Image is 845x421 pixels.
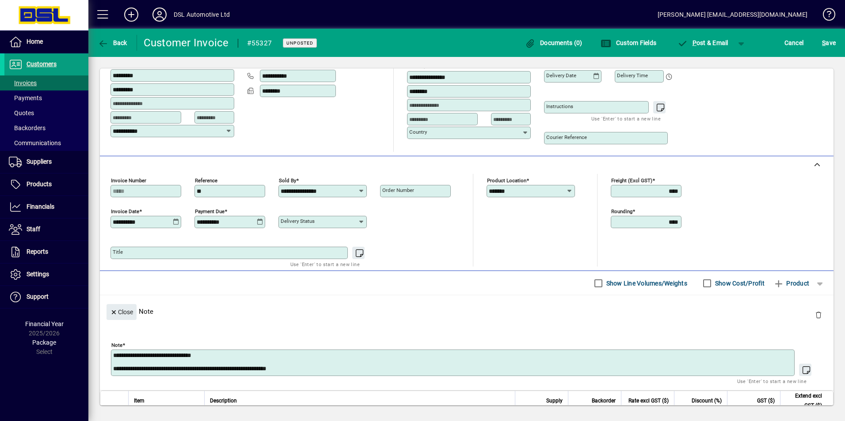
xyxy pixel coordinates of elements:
[111,342,122,348] mat-label: Note
[4,90,88,105] a: Payments
[27,180,52,188] span: Products
[222,54,236,68] button: Copy to Delivery address
[822,39,826,46] span: S
[601,39,656,46] span: Custom Fields
[98,39,127,46] span: Back
[27,203,54,210] span: Financials
[27,226,40,233] span: Staff
[32,339,56,346] span: Package
[25,320,64,327] span: Financial Year
[95,35,129,51] button: Back
[598,35,658,51] button: Custom Fields
[107,304,137,320] button: Close
[611,208,632,214] mat-label: Rounding
[611,177,652,184] mat-label: Freight (excl GST)
[4,263,88,286] a: Settings
[195,208,225,214] mat-label: Payment due
[117,7,145,23] button: Add
[104,308,139,316] app-page-header-button: Close
[9,79,37,86] span: Invoices
[9,109,34,117] span: Quotes
[505,56,519,70] a: View on map
[4,241,88,263] a: Reports
[693,39,697,46] span: P
[713,279,765,288] label: Show Cost/Profit
[4,120,88,135] a: Backorders
[808,311,829,319] app-page-header-button: Delete
[111,208,139,214] mat-label: Invoice date
[144,36,229,50] div: Customer Invoice
[27,293,49,300] span: Support
[692,396,722,406] span: Discount (%)
[546,103,573,109] mat-label: Instructions
[27,271,49,278] span: Settings
[279,177,296,184] mat-label: Sold by
[546,396,563,406] span: Supply
[4,75,88,90] a: Invoices
[592,396,616,406] span: Backorder
[4,31,88,53] a: Home
[525,39,582,46] span: Documents (0)
[281,218,315,224] mat-label: Delivery status
[9,94,42,101] span: Payments
[247,36,272,50] div: #55327
[822,36,836,50] span: ave
[546,72,576,79] mat-label: Delivery date
[782,35,806,51] button: Cancel
[290,259,360,269] mat-hint: Use 'Enter' to start a new line
[808,304,829,325] button: Delete
[100,295,834,327] div: Note
[27,60,57,68] span: Customers
[658,8,807,22] div: [PERSON_NAME] [EMAIL_ADDRESS][DOMAIN_NAME]
[4,151,88,173] a: Suppliers
[145,7,174,23] button: Profile
[195,177,217,184] mat-label: Reference
[9,124,46,132] span: Backorders
[4,196,88,218] a: Financials
[9,139,61,147] span: Communications
[487,177,526,184] mat-label: Product location
[523,35,585,51] button: Documents (0)
[409,129,427,135] mat-label: Country
[816,2,834,30] a: Knowledge Base
[757,396,775,406] span: GST ($)
[673,35,733,51] button: Post & Email
[737,376,807,386] mat-hint: Use 'Enter' to start a new line
[111,177,146,184] mat-label: Invoice number
[820,35,838,51] button: Save
[773,276,809,290] span: Product
[591,113,661,124] mat-hint: Use 'Enter' to start a new line
[110,305,133,320] span: Close
[617,72,648,79] mat-label: Delivery time
[27,38,43,45] span: Home
[286,40,313,46] span: Unposted
[786,391,822,410] span: Extend excl GST ($)
[4,218,88,241] a: Staff
[113,249,123,255] mat-label: Title
[4,105,88,120] a: Quotes
[605,279,687,288] label: Show Line Volumes/Weights
[769,275,814,291] button: Product
[546,134,587,140] mat-label: Courier Reference
[27,248,48,255] span: Reports
[677,39,728,46] span: ost & Email
[382,187,414,193] mat-label: Order number
[134,396,145,406] span: Item
[4,173,88,195] a: Products
[27,158,52,165] span: Suppliers
[174,8,230,22] div: DSL Automotive Ltd
[210,396,237,406] span: Description
[519,56,533,70] button: Choose address
[4,135,88,150] a: Communications
[628,396,669,406] span: Rate excl GST ($)
[4,286,88,308] a: Support
[784,36,804,50] span: Cancel
[88,35,137,51] app-page-header-button: Back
